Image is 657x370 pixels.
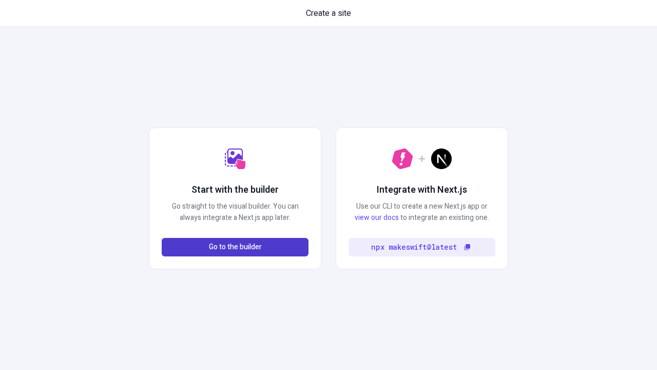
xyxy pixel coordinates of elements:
p: Use our CLI to create a new Next.js app or to integrate an existing one. [349,201,495,224]
span: Create a site [306,7,351,20]
p: Go straight to the visual builder. You can always integrate a Next.js app later. [162,201,308,224]
h2: Integrate with Next.js [377,183,467,197]
h2: Start with the builder [191,183,279,197]
a: view our docs [355,212,399,223]
button: Go to the builder [162,238,308,256]
span: Go to the builder [209,242,262,253]
code: npx makeswift@latest [371,242,457,253]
